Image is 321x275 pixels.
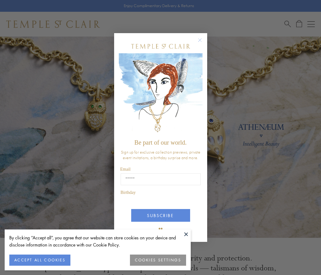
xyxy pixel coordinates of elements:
img: c4a9eb12-d91a-4d4a-8ee0-386386f4f338.jpeg [119,53,203,136]
span: Sign up for exclusive collection previews, private event invitations, a birthday surprise and more. [121,149,200,160]
button: SUBSCRIBE [131,209,190,222]
button: Close dialog [199,39,207,47]
img: TSC [154,223,167,236]
span: Be part of our world. [134,139,186,146]
img: Temple St. Clair [131,44,190,49]
input: Email [121,173,201,185]
button: COOKIES SETTINGS [130,255,186,266]
span: Birthday [121,190,136,195]
div: By clicking “Accept all”, you agree that our website can store cookies on your device and disclos... [9,234,186,248]
span: Email [120,167,131,172]
button: ACCEPT ALL COOKIES [9,255,70,266]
